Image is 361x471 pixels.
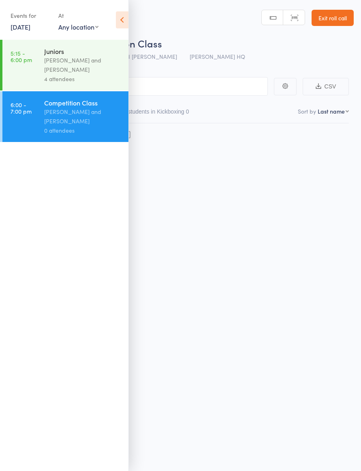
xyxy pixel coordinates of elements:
button: CSV [303,78,349,95]
div: Juniors [44,47,122,56]
label: Sort by [298,107,316,115]
time: 6:00 - 7:00 pm [11,101,32,114]
a: Exit roll call [312,10,354,26]
div: Events for [11,9,50,22]
div: Last name [318,107,345,115]
div: 0 attendees [44,126,122,135]
div: [PERSON_NAME] and [PERSON_NAME] [44,56,122,74]
div: [PERSON_NAME] and [PERSON_NAME] [44,107,122,126]
div: 4 attendees [44,74,122,84]
time: 5:15 - 6:00 pm [11,50,32,63]
a: [DATE] [11,22,30,31]
input: Search by name [12,77,268,96]
a: 6:00 -7:00 pmCompetition Class[PERSON_NAME] and [PERSON_NAME]0 attendees [2,91,128,142]
div: 0 [186,108,189,115]
div: Competition Class [44,98,122,107]
a: 5:15 -6:00 pmJuniors[PERSON_NAME] and [PERSON_NAME]4 attendees [2,40,128,90]
button: Other students in Kickboxing0 [112,104,189,123]
div: At [58,9,98,22]
div: Any location [58,22,98,31]
span: [PERSON_NAME] HQ [190,52,245,60]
